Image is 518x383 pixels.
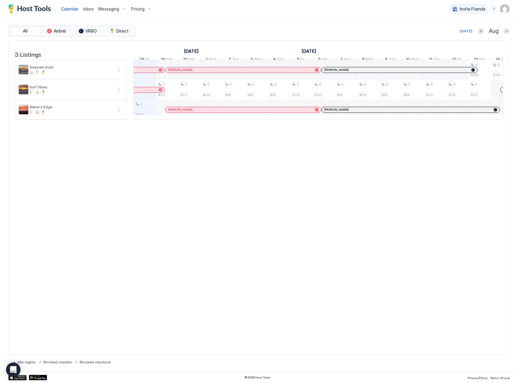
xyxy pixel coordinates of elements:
a: September 7, 2025 [339,55,352,64]
span: Thu [277,57,284,63]
span: 3 [497,63,499,67]
span: $117 [181,93,187,97]
span: $257 [136,113,143,117]
button: Direct [104,27,134,35]
button: VRBO [73,27,103,35]
span: 2 [229,57,231,63]
span: Fri [145,57,149,63]
a: September 4, 2025 [272,55,285,64]
div: User profile [500,4,510,14]
span: Tue [388,57,395,63]
span: 3 [250,57,253,63]
span: Wed [254,57,262,63]
span: 3 [297,82,298,86]
span: 9 [385,57,387,63]
span: Sun [188,57,195,63]
span: 10 [406,57,410,63]
span: 3 Listings [15,49,41,59]
span: Wed [411,57,418,63]
button: Next month [504,28,510,34]
span: Thu [433,57,440,63]
span: Blocked checkout [80,360,111,364]
span: $110 [426,93,433,97]
span: Airbnb [54,28,66,34]
span: 6 [318,57,321,63]
button: More options [115,86,122,93]
span: Water's Edge [30,105,113,109]
span: 3 [453,82,455,86]
span: 14 [496,57,500,63]
a: September 5, 2025 [295,55,306,64]
span: Invite Friends [460,6,485,12]
span: Mon [208,57,216,63]
span: 3 [431,82,432,86]
span: Min nights [17,360,36,364]
span: 3 [386,82,388,86]
span: Fri [300,57,304,63]
span: $120 [315,93,322,97]
a: Calendar [61,6,78,12]
button: [DATE] [459,27,473,35]
span: 3 [207,82,209,86]
span: Fri [457,57,461,63]
span: Sat [479,57,485,63]
span: Sun [344,57,350,63]
span: 3 [341,82,343,86]
span: $122 [449,93,456,97]
span: Pricing [131,6,145,12]
span: 8 [362,57,364,63]
span: 3 [185,82,187,86]
span: [PERSON_NAME] [168,68,192,72]
div: Google Play Store [29,375,47,380]
span: $98 [404,93,409,97]
a: September 14, 2025 [494,55,509,64]
span: $127 [471,93,478,97]
a: Host Tools Logo [8,5,54,14]
div: menu [115,86,122,93]
span: $166 [471,73,478,77]
span: $100 [203,93,210,97]
span: Inbox [83,6,94,11]
span: 7 [340,57,343,63]
span: 3 [252,82,254,86]
span: VRBO [85,28,97,34]
span: $156 [493,73,500,77]
a: App Store [8,375,27,380]
span: 3 [230,82,231,86]
span: [PERSON_NAME] [324,108,349,112]
span: All [23,28,27,34]
a: August 14, 2025 [183,47,200,55]
span: Terms Of Use [490,376,510,380]
span: Sat [167,57,172,63]
span: $98 [382,93,387,97]
span: Privacy Policy [468,376,488,380]
button: More options [115,106,122,113]
div: listing image [19,85,28,94]
a: September 1, 2025 [300,47,318,55]
span: 3 [408,82,410,86]
span: Calendar [61,6,78,11]
span: [PERSON_NAME] [168,108,192,112]
a: Terms Of Use [490,374,510,381]
span: Tue [232,57,239,63]
span: 3 [163,82,164,86]
span: 4 [273,57,276,63]
div: [DATE] [460,28,472,34]
span: 3 [364,82,365,86]
span: 1 [206,57,208,63]
span: 12 [452,57,456,63]
span: $98 [337,93,342,97]
span: $104 [359,93,366,97]
a: August 31, 2025 [182,55,196,64]
a: September 6, 2025 [317,55,329,64]
span: 5 [297,57,299,63]
span: Direct [116,28,129,34]
div: menu [115,106,122,113]
button: All [10,27,40,35]
a: Privacy Policy [468,374,488,381]
div: listing image [19,65,28,74]
a: September 8, 2025 [361,55,375,64]
span: 30 [161,57,166,63]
